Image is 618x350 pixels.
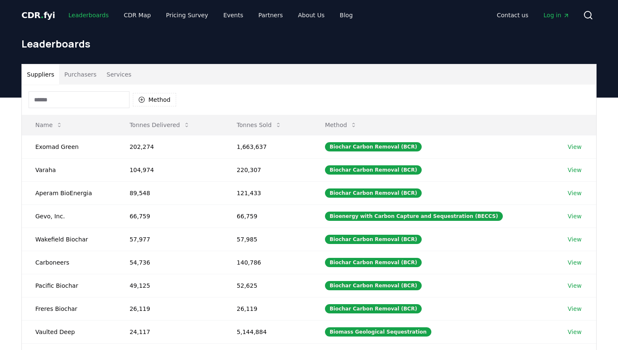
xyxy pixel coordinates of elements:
[223,135,312,158] td: 1,663,637
[223,158,312,181] td: 220,307
[62,8,116,23] a: Leaderboards
[22,274,116,297] td: Pacific Biochar
[117,8,158,23] a: CDR Map
[22,135,116,158] td: Exomad Green
[568,235,581,244] a: View
[116,181,223,204] td: 89,548
[22,64,59,85] button: Suppliers
[223,204,312,228] td: 66,759
[22,204,116,228] td: Gevo, Inc.
[223,228,312,251] td: 57,985
[568,328,581,336] a: View
[133,93,176,106] button: Method
[325,165,422,175] div: Biochar Carbon Removal (BCR)
[568,305,581,313] a: View
[568,189,581,197] a: View
[223,297,312,320] td: 26,119
[116,135,223,158] td: 202,274
[223,251,312,274] td: 140,786
[568,143,581,151] a: View
[318,117,364,133] button: Method
[568,258,581,267] a: View
[29,117,69,133] button: Name
[490,8,576,23] nav: Main
[325,142,422,151] div: Biochar Carbon Removal (BCR)
[159,8,215,23] a: Pricing Survey
[116,251,223,274] td: 54,736
[123,117,197,133] button: Tonnes Delivered
[116,274,223,297] td: 49,125
[102,64,137,85] button: Services
[22,181,116,204] td: Aperam BioEnergia
[116,158,223,181] td: 104,974
[252,8,290,23] a: Partners
[325,327,431,337] div: Biomass Geological Sequestration
[22,320,116,343] td: Vaulted Deep
[22,251,116,274] td: Carboneers
[223,274,312,297] td: 52,625
[59,64,102,85] button: Purchasers
[22,158,116,181] td: Varaha
[22,228,116,251] td: Wakefield Biochar
[21,37,597,50] h1: Leaderboards
[490,8,535,23] a: Contact us
[291,8,331,23] a: About Us
[537,8,576,23] a: Log in
[568,166,581,174] a: View
[325,188,422,198] div: Biochar Carbon Removal (BCR)
[41,10,44,20] span: .
[568,281,581,290] a: View
[325,304,422,313] div: Biochar Carbon Removal (BCR)
[223,320,312,343] td: 5,144,884
[568,212,581,220] a: View
[217,8,250,23] a: Events
[21,10,55,20] span: CDR fyi
[325,212,503,221] div: Bioenergy with Carbon Capture and Sequestration (BECCS)
[544,11,570,19] span: Log in
[62,8,359,23] nav: Main
[325,235,422,244] div: Biochar Carbon Removal (BCR)
[116,228,223,251] td: 57,977
[325,258,422,267] div: Biochar Carbon Removal (BCR)
[333,8,359,23] a: Blog
[116,204,223,228] td: 66,759
[223,181,312,204] td: 121,433
[230,117,288,133] button: Tonnes Sold
[22,297,116,320] td: Freres Biochar
[21,9,55,21] a: CDR.fyi
[325,281,422,290] div: Biochar Carbon Removal (BCR)
[116,320,223,343] td: 24,117
[116,297,223,320] td: 26,119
